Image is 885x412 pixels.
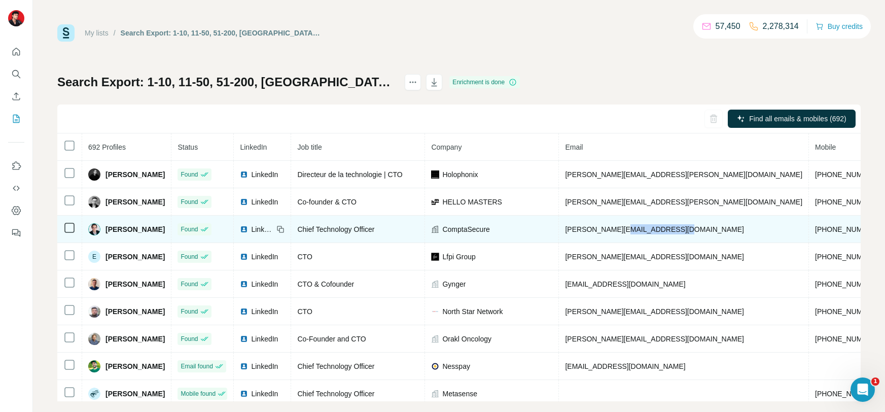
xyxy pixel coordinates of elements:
p: 57,450 [716,20,740,32]
span: [PHONE_NUMBER] [815,390,879,398]
span: CTO [297,307,312,316]
button: Quick start [8,43,24,61]
span: 1 [871,377,879,386]
span: [PHONE_NUMBER] [815,280,879,288]
span: Company [431,143,462,151]
span: Mobile [815,143,836,151]
span: [EMAIL_ADDRESS][DOMAIN_NAME] [565,362,685,370]
p: 2,278,314 [763,20,799,32]
span: Directeur de la technologie | CTO [297,170,402,179]
button: Buy credits [816,19,863,33]
span: LinkedIn [251,252,278,262]
span: Mobile found [181,389,216,398]
span: Found [181,170,198,179]
div: E [88,251,100,263]
span: [PHONE_NUMBER] [815,307,879,316]
span: CTO & Cofounder [297,280,354,288]
img: company-logo [431,307,439,316]
img: Avatar [88,333,100,345]
a: My lists [85,29,109,37]
span: [PERSON_NAME] [105,306,165,317]
div: Enrichment is done [449,76,520,88]
img: LinkedIn logo [240,307,248,316]
span: [PERSON_NAME] [105,252,165,262]
button: Dashboard [8,201,24,220]
span: LinkedIn [251,169,278,180]
span: Orakl Oncology [442,334,491,344]
button: Enrich CSV [8,87,24,106]
span: [PERSON_NAME][EMAIL_ADDRESS][DOMAIN_NAME] [565,225,744,233]
span: Holophonix [442,169,478,180]
img: Avatar [88,388,100,400]
div: Search Export: 1-10, 11-50, 51-200, [GEOGRAPHIC_DATA], Directeur de la technologie, CTO, Less tha... [121,28,322,38]
span: [PERSON_NAME] [105,279,165,289]
span: [PERSON_NAME][EMAIL_ADDRESS][DOMAIN_NAME] [565,335,744,343]
span: 692 Profiles [88,143,126,151]
span: Status [178,143,198,151]
button: Feedback [8,224,24,242]
iframe: Intercom live chat [851,377,875,402]
span: Job title [297,143,322,151]
button: Search [8,65,24,83]
img: company-logo [431,198,439,206]
span: [PHONE_NUMBER] [815,253,879,261]
li: / [114,28,116,38]
span: LinkedIn [251,334,278,344]
span: Metasense [442,389,477,399]
img: Avatar [88,168,100,181]
span: Co-Founder and CTO [297,335,366,343]
span: Nesspay [442,361,470,371]
span: Gynger [442,279,466,289]
span: [PHONE_NUMBER] [815,198,879,206]
button: actions [405,74,421,90]
img: Avatar [88,278,100,290]
span: Found [181,197,198,207]
span: North Star Network [442,306,503,317]
img: Avatar [88,305,100,318]
span: Find all emails & mobiles (692) [749,114,846,124]
span: [PERSON_NAME] [105,334,165,344]
img: LinkedIn logo [240,362,248,370]
h1: Search Export: 1-10, 11-50, 51-200, [GEOGRAPHIC_DATA], Directeur de la technologie, CTO, Less tha... [57,74,396,90]
span: [EMAIL_ADDRESS][DOMAIN_NAME] [565,280,685,288]
span: [PERSON_NAME][EMAIL_ADDRESS][PERSON_NAME][DOMAIN_NAME] [565,198,802,206]
button: My lists [8,110,24,128]
img: LinkedIn logo [240,170,248,179]
span: Email [565,143,583,151]
span: [PERSON_NAME] [105,224,165,234]
span: Co-founder & CTO [297,198,356,206]
button: Use Surfe API [8,179,24,197]
span: HELLO MASTERS [442,197,502,207]
button: Find all emails & mobiles (692) [728,110,856,128]
span: LinkedIn [251,361,278,371]
img: LinkedIn logo [240,225,248,233]
span: LinkedIn [251,224,273,234]
span: [PERSON_NAME] [105,361,165,371]
button: Use Surfe on LinkedIn [8,157,24,175]
span: [PERSON_NAME][EMAIL_ADDRESS][DOMAIN_NAME] [565,307,744,316]
span: Found [181,334,198,344]
span: [PERSON_NAME] [105,389,165,399]
span: Found [181,225,198,234]
img: Avatar [88,360,100,372]
span: [PERSON_NAME] [105,197,165,207]
img: LinkedIn logo [240,253,248,261]
img: LinkedIn logo [240,280,248,288]
span: [PERSON_NAME] [105,169,165,180]
span: LinkedIn [251,197,278,207]
img: company-logo [431,362,439,370]
span: [PHONE_NUMBER] [815,225,879,233]
img: Avatar [88,223,100,235]
span: ComptaSecure [442,224,489,234]
span: Email found [181,362,213,371]
img: LinkedIn logo [240,198,248,206]
span: [PERSON_NAME][EMAIL_ADDRESS][DOMAIN_NAME] [565,253,744,261]
img: Avatar [8,10,24,26]
img: company-logo [431,170,439,179]
span: LinkedIn [251,306,278,317]
img: Surfe Logo [57,24,75,42]
img: Avatar [88,196,100,208]
span: [PERSON_NAME][EMAIL_ADDRESS][PERSON_NAME][DOMAIN_NAME] [565,170,802,179]
span: Found [181,252,198,261]
img: LinkedIn logo [240,390,248,398]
